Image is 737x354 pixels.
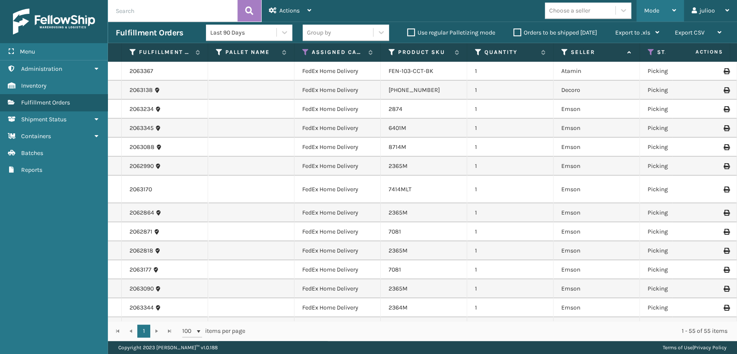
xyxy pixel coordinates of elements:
[389,247,408,254] a: 2365M
[554,157,640,176] td: Emson
[118,341,218,354] p: Copyright 2023 [PERSON_NAME]™ v 1.0.188
[724,68,729,74] i: Print Label
[294,260,381,279] td: FedEx Home Delivery
[21,149,43,157] span: Batches
[257,327,728,335] div: 1 - 55 of 55 items
[467,203,554,222] td: 1
[130,265,152,274] a: 2063177
[640,222,726,241] td: Picking
[130,105,154,114] a: 2063234
[182,327,195,335] span: 100
[640,100,726,119] td: Picking
[554,222,640,241] td: Emson
[307,28,331,37] div: Group by
[724,163,729,169] i: Print Label
[389,67,433,75] a: FEN-103-CCT-BK
[294,298,381,317] td: FedEx Home Delivery
[554,176,640,203] td: Emson
[467,62,554,81] td: 1
[130,143,155,152] a: 2063088
[467,176,554,203] td: 1
[554,260,640,279] td: Emson
[554,298,640,317] td: Emson
[640,298,726,317] td: Picking
[294,222,381,241] td: FedEx Home Delivery
[21,133,51,140] span: Containers
[467,222,554,241] td: 1
[294,157,381,176] td: FedEx Home Delivery
[554,317,640,336] td: Emson
[130,162,154,171] a: 2062990
[21,65,62,73] span: Administration
[554,203,640,222] td: Emson
[294,138,381,157] td: FedEx Home Delivery
[640,138,726,157] td: Picking
[21,82,47,89] span: Inventory
[130,247,153,255] a: 2062818
[294,176,381,203] td: FedEx Home Delivery
[724,125,729,131] i: Print Label
[294,279,381,298] td: FedEx Home Delivery
[130,124,154,133] a: 2063345
[116,28,183,38] h3: Fulfillment Orders
[640,157,726,176] td: Picking
[467,260,554,279] td: 1
[657,48,709,56] label: Status
[668,45,728,59] span: Actions
[294,62,381,81] td: FedEx Home Delivery
[389,86,440,94] a: [PHONE_NUMBER]
[294,317,381,336] td: FedEx Home Delivery
[640,241,726,260] td: Picking
[137,325,150,338] a: 1
[182,325,245,338] span: items per page
[554,279,640,298] td: Emson
[294,100,381,119] td: FedEx Home Delivery
[130,284,154,293] a: 2063090
[484,48,537,56] label: Quantity
[467,241,554,260] td: 1
[467,157,554,176] td: 1
[130,228,152,236] a: 2062871
[554,119,640,138] td: Emson
[389,209,408,216] a: 2365M
[694,345,727,351] a: Privacy Policy
[724,186,729,193] i: Print Label
[724,210,729,216] i: Print Label
[389,304,408,311] a: 2364M
[724,248,729,254] i: Print Label
[640,279,726,298] td: Picking
[389,186,411,193] a: 7414MLT
[663,341,727,354] div: |
[724,106,729,112] i: Print Label
[549,6,590,15] div: Choose a seller
[389,124,406,132] a: 6401M
[571,48,623,56] label: Seller
[225,48,278,56] label: Pallet Name
[640,62,726,81] td: Picking
[130,303,154,312] a: 2063344
[130,86,153,95] a: 2063138
[467,317,554,336] td: 1
[640,81,726,100] td: Picking
[139,48,191,56] label: Fulfillment Order Id
[130,209,154,217] a: 2062864
[640,119,726,138] td: Picking
[724,87,729,93] i: Print Label
[640,317,726,336] td: Picking
[554,81,640,100] td: Decoro
[554,241,640,260] td: Emson
[398,48,450,56] label: Product SKU
[389,228,401,235] a: 7081
[724,286,729,292] i: Print Label
[554,62,640,81] td: Atamin
[467,119,554,138] td: 1
[513,29,597,36] label: Orders to be shipped [DATE]
[724,229,729,235] i: Print Label
[389,285,408,292] a: 2365M
[279,7,300,14] span: Actions
[467,138,554,157] td: 1
[640,260,726,279] td: Picking
[554,100,640,119] td: Emson
[640,203,726,222] td: Picking
[389,162,408,170] a: 2365M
